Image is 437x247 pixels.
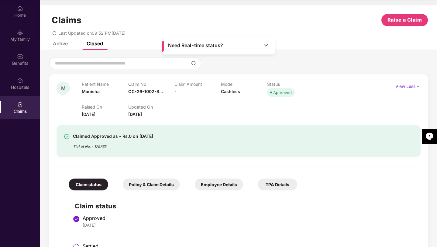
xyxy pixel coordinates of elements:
[128,104,175,110] p: Updated On
[221,89,240,94] span: Cashless
[53,40,68,47] div: Active
[191,61,196,66] img: svg+xml;base64,PHN2ZyBpZD0iU2VhcmNoLTMyeDMyIiB4bWxucz0iaHR0cDovL3d3dy53My5vcmcvMjAwMC9zdmciIHdpZH...
[17,30,23,36] img: svg+xml;base64,PHN2ZyB3aWR0aD0iMjAiIGhlaWdodD0iMjAiIHZpZXdCb3g9IjAgMCAyMCAyMCIgZmlsbD0ibm9uZSIgeG...
[73,140,153,149] div: Ticket No. - 179765
[263,42,269,48] img: Toggle Icon
[221,82,267,87] p: Mode
[195,179,243,190] div: Employee Details
[273,89,292,96] div: Approved
[17,54,23,60] img: svg+xml;base64,PHN2ZyBpZD0iQmVuZWZpdHMiIHhtbG5zPSJodHRwOi8vd3d3LnczLm9yZy8yMDAwL3N2ZyIgd2lkdGg9Ij...
[415,83,421,90] img: svg+xml;base64,PHN2ZyB4bWxucz0iaHR0cDovL3d3dy53My5vcmcvMjAwMC9zdmciIHdpZHRoPSIxNyIgaGVpZ2h0PSIxNy...
[58,30,126,36] span: Last Updated on 09:52 PM[DATE]
[17,102,23,108] img: svg+xml;base64,PHN2ZyBpZD0iQ2xhaW0iIHhtbG5zPSJodHRwOi8vd3d3LnczLm9yZy8yMDAwL3N2ZyIgd2lkdGg9IjIwIi...
[123,179,180,190] div: Policy & Claim Details
[52,15,81,25] h1: Claims
[387,16,422,24] span: Raise a Claim
[82,112,95,117] span: [DATE]
[381,14,428,26] button: Raise a Claim
[82,104,128,110] p: Raised On
[17,5,23,12] img: svg+xml;base64,PHN2ZyBpZD0iSG9tZSIgeG1sbnM9Imh0dHA6Ly93d3cudzMub3JnLzIwMDAvc3ZnIiB3aWR0aD0iMjAiIG...
[174,89,177,94] span: -
[64,134,70,140] img: svg+xml;base64,PHN2ZyBpZD0iU3VjY2Vzcy0zMngzMiIgeG1sbnM9Imh0dHA6Ly93d3cudzMub3JnLzIwMDAvc3ZnIiB3aW...
[174,82,221,87] p: Claim Amount
[17,78,23,84] img: svg+xml;base64,PHN2ZyBpZD0iSG9zcGl0YWxzIiB4bWxucz0iaHR0cDovL3d3dy53My5vcmcvMjAwMC9zdmciIHdpZHRoPS...
[73,215,80,223] img: svg+xml;base64,PHN2ZyBpZD0iU3RlcC1Eb25lLTMyeDMyIiB4bWxucz0iaHR0cDovL3d3dy53My5vcmcvMjAwMC9zdmciIH...
[128,89,163,94] span: OC-26-1002-8...
[128,82,175,87] p: Claim No
[395,82,421,90] p: View Less
[69,179,108,190] div: Claim status
[128,112,142,117] span: [DATE]
[267,82,314,87] p: Status
[87,40,103,47] div: Closed
[52,30,57,36] span: redo
[73,133,153,140] div: Claimed Approved as - Rs.0 on [DATE]
[75,201,415,211] h2: Claim status
[61,86,65,91] span: M
[168,42,223,49] span: Need Real-time status?
[83,222,415,228] div: [DATE]
[82,89,100,94] span: Manisha
[83,215,415,221] div: Approved
[82,82,128,87] p: Patient Name
[258,179,297,190] div: TPA Details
